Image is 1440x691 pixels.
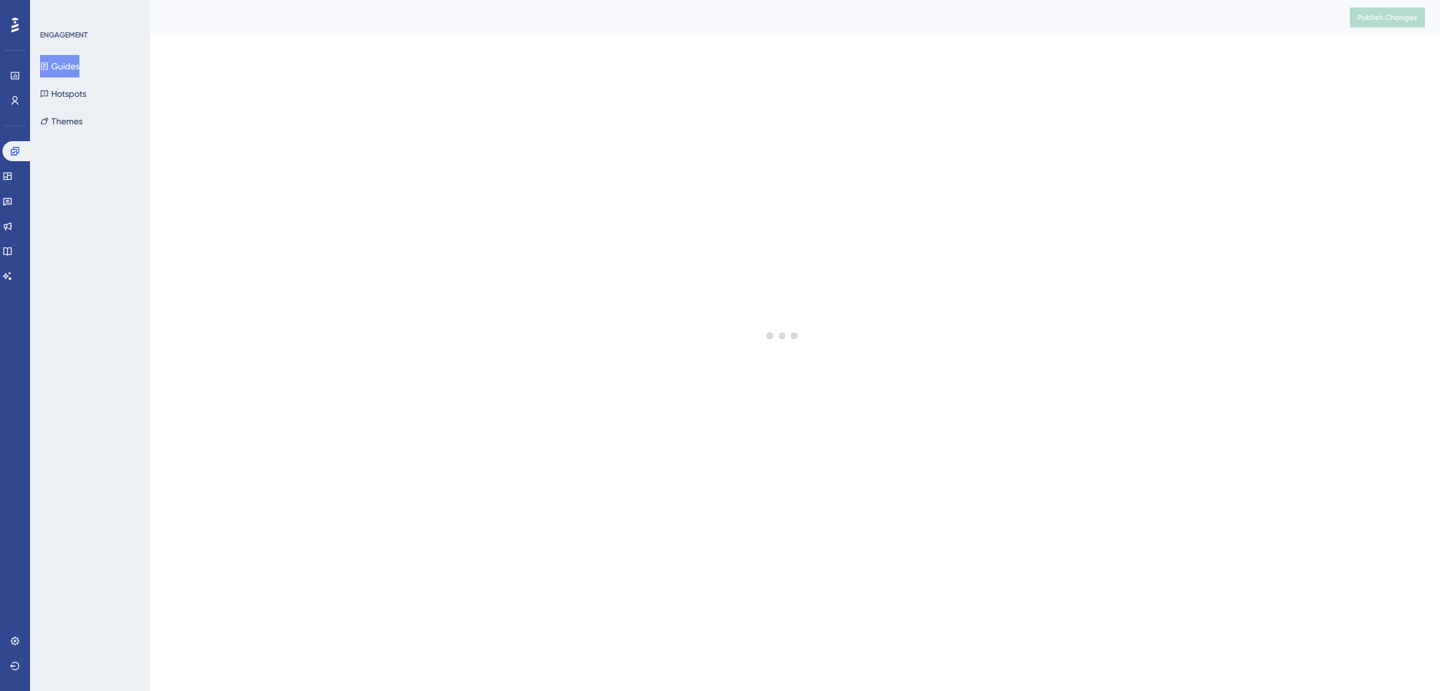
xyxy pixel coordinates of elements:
[40,30,87,40] div: ENGAGEMENT
[40,55,79,77] button: Guides
[40,82,86,105] button: Hotspots
[1350,7,1425,27] button: Publish Changes
[40,110,82,132] button: Themes
[1357,12,1417,22] span: Publish Changes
